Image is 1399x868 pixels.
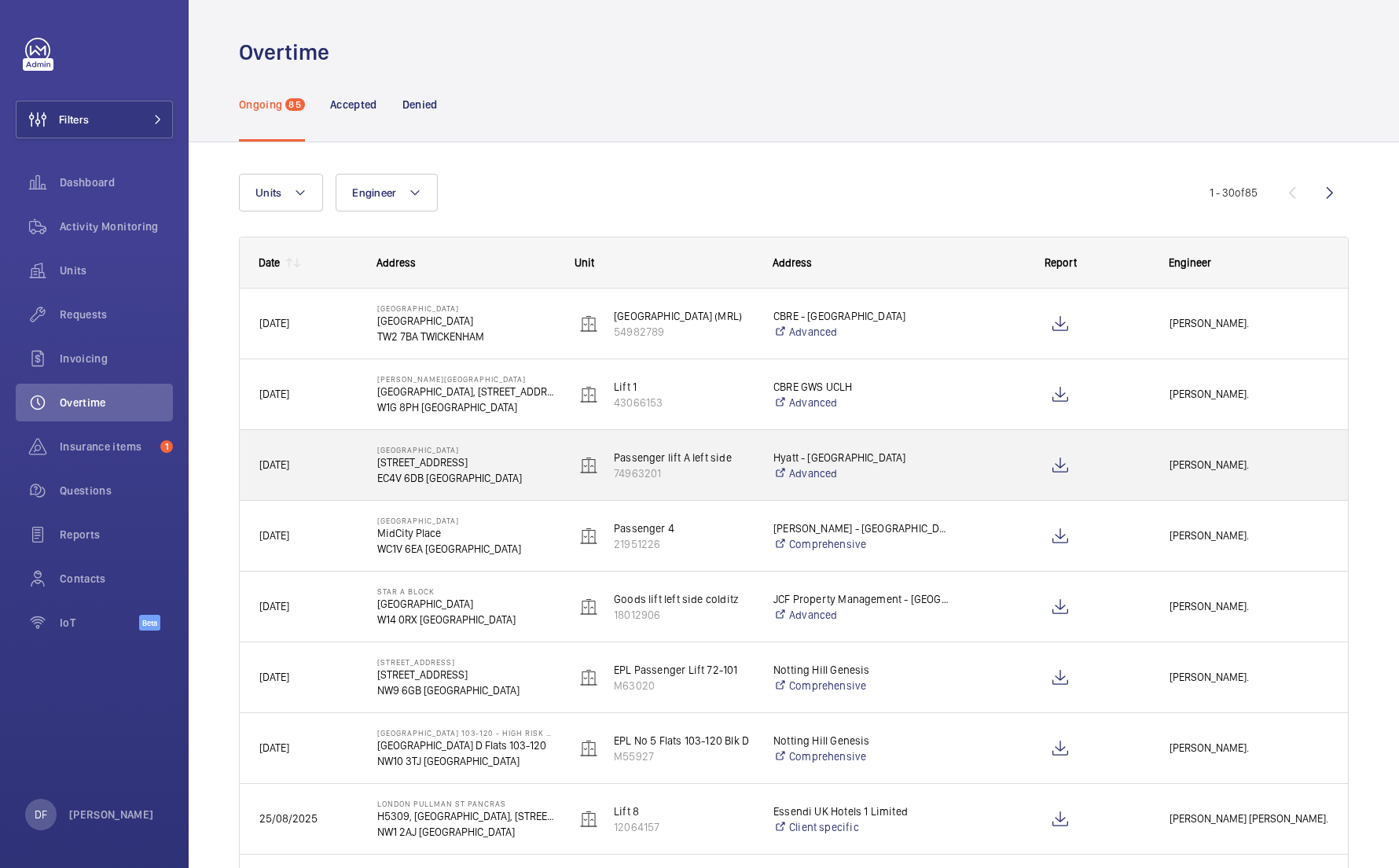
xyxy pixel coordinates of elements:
[614,465,753,481] p: 74963201
[377,667,555,682] p: [STREET_ADDRESS]
[614,819,753,835] p: 12064157
[60,263,173,278] span: Units
[614,520,753,536] p: Passenger 4
[35,807,47,822] p: DF
[614,395,753,410] p: 43066153
[579,739,598,758] img: elevator.svg
[60,527,173,542] span: Reports
[614,662,753,678] p: EPL Passenger Lift 72-101
[377,313,555,329] p: [GEOGRAPHIC_DATA]
[259,671,289,683] span: [DATE]
[160,440,173,453] span: 1
[614,748,753,764] p: M55927
[259,388,289,400] span: [DATE]
[579,668,598,687] img: elevator.svg
[1170,385,1328,403] span: [PERSON_NAME].
[1169,256,1211,269] span: Engineer
[377,737,555,753] p: [GEOGRAPHIC_DATA] D Flats 103-120
[1170,456,1328,474] span: [PERSON_NAME].
[773,520,951,536] p: [PERSON_NAME] - [GEOGRAPHIC_DATA]
[773,607,951,623] a: Advanced
[377,374,555,384] p: [PERSON_NAME][GEOGRAPHIC_DATA]
[614,733,753,748] p: EPL No 5 Flats 103-120 Blk D
[377,303,555,313] p: [GEOGRAPHIC_DATA]
[377,454,555,470] p: [STREET_ADDRESS]
[773,256,812,269] span: Address
[614,607,753,623] p: 18012906
[259,812,318,825] span: 25/08/2025
[377,516,555,525] p: [GEOGRAPHIC_DATA]
[773,536,951,552] a: Comprehensive
[773,465,951,481] a: Advanced
[377,728,555,737] p: [GEOGRAPHIC_DATA] 103-120 - High Risk Building
[259,458,289,471] span: [DATE]
[579,527,598,546] img: elevator.svg
[579,810,598,829] img: elevator.svg
[60,351,173,366] span: Invoicing
[614,379,753,395] p: Lift 1
[60,439,154,454] span: Insurance items
[614,308,753,324] p: [GEOGRAPHIC_DATA] (MRL)
[69,807,154,822] p: [PERSON_NAME]
[773,324,951,340] a: Advanced
[1235,186,1245,199] span: of
[773,591,951,607] p: JCF Property Management - [GEOGRAPHIC_DATA]
[614,804,753,819] p: Lift 8
[259,529,289,542] span: [DATE]
[60,483,173,498] span: Questions
[579,385,598,404] img: elevator.svg
[255,186,281,199] span: Units
[614,450,753,465] p: Passenger lift A left side
[773,819,951,835] a: Client specific
[614,591,753,607] p: Goods lift left side colditz
[1170,527,1328,545] span: [PERSON_NAME].
[1045,256,1077,269] span: Report
[377,470,555,486] p: EC4V 6DB [GEOGRAPHIC_DATA]
[336,174,438,211] button: Engineer
[579,314,598,333] img: elevator.svg
[377,824,555,840] p: NW1 2AJ [GEOGRAPHIC_DATA]
[773,308,951,324] p: CBRE - [GEOGRAPHIC_DATA]
[377,399,555,415] p: W1G 8PH [GEOGRAPHIC_DATA]
[1170,314,1328,333] span: [PERSON_NAME].
[352,186,396,199] span: Engineer
[377,808,555,824] p: H5309, [GEOGRAPHIC_DATA], [STREET_ADDRESS]
[773,662,951,678] p: Notting Hill Genesis
[259,256,280,269] div: Date
[377,525,555,541] p: MidCity Place
[614,678,753,693] p: M63020
[773,733,951,748] p: Notting Hill Genesis
[377,682,555,698] p: NW9 6GB [GEOGRAPHIC_DATA]
[259,317,289,329] span: [DATE]
[1170,739,1328,757] span: [PERSON_NAME].
[377,657,555,667] p: [STREET_ADDRESS]
[259,600,289,612] span: [DATE]
[377,596,555,612] p: [GEOGRAPHIC_DATA]
[377,384,555,399] p: [GEOGRAPHIC_DATA], [STREET_ADDRESS][PERSON_NAME],
[1170,598,1328,616] span: [PERSON_NAME].
[575,256,594,269] span: Unit
[579,456,598,475] img: elevator.svg
[139,615,160,631] span: Beta
[60,219,173,234] span: Activity Monitoring
[377,612,555,627] p: W14 0RX [GEOGRAPHIC_DATA]
[376,256,416,269] span: Address
[60,307,173,322] span: Requests
[1210,187,1258,198] span: 1 - 30 85
[1170,668,1328,686] span: [PERSON_NAME].
[239,38,339,67] h1: Overtime
[60,175,173,190] span: Dashboard
[377,799,555,808] p: LONDON PULLMAN ST PANCRAS
[60,571,173,587] span: Contacts
[239,97,282,112] p: Ongoing
[773,678,951,693] a: Comprehensive
[377,329,555,344] p: TW2 7BA TWICKENHAM
[377,541,555,557] p: WC1V 6EA [GEOGRAPHIC_DATA]
[773,450,951,465] p: Hyatt - [GEOGRAPHIC_DATA]
[60,615,139,631] span: IoT
[377,753,555,769] p: NW10 3TJ [GEOGRAPHIC_DATA]
[773,748,951,764] a: Comprehensive
[60,395,173,410] span: Overtime
[285,98,304,111] span: 85
[773,379,951,395] p: CBRE GWS UCLH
